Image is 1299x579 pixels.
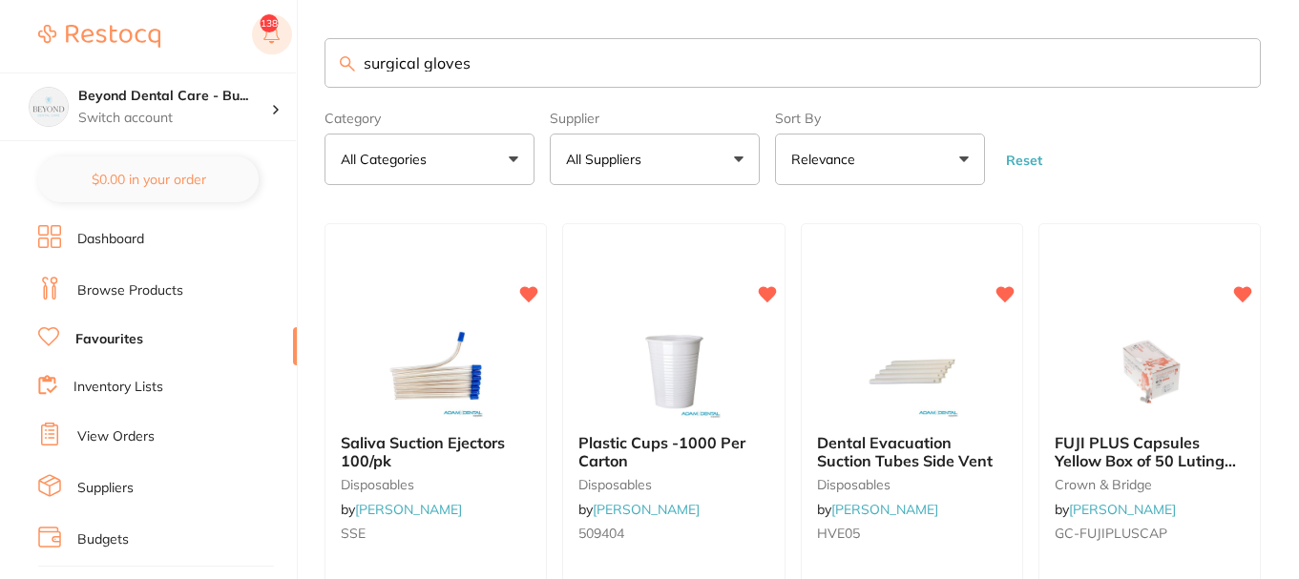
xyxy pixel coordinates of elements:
img: Beyond Dental Care - Burpengary [30,88,68,126]
button: Reset [1000,152,1048,169]
p: All Suppliers [566,150,649,169]
button: $0.00 in your order [38,156,259,202]
a: Budgets [77,530,129,549]
a: [PERSON_NAME] [831,501,938,518]
img: Dental Evacuation Suction Tubes Side Vent [849,323,974,419]
b: Saliva Suction Ejectors 100/pk [341,434,531,469]
img: Restocq Logo [38,25,160,48]
b: FUJI PLUS Capsules Yellow Box of 50 Luting Cement [1055,434,1245,469]
img: FUJI PLUS Capsules Yellow Box of 50 Luting Cement [1087,323,1211,419]
button: Relevance [775,134,985,185]
a: [PERSON_NAME] [355,501,462,518]
a: Restocq Logo [38,14,160,58]
a: [PERSON_NAME] [593,501,700,518]
img: Plastic Cups -1000 Per Carton [612,323,736,419]
span: GC-FUJIPLUSCAP [1055,525,1167,542]
span: HVE05 [817,525,860,542]
b: Dental Evacuation Suction Tubes Side Vent [817,434,1007,469]
span: by [341,501,462,518]
small: disposables [341,477,531,492]
p: All Categories [341,150,434,169]
label: Sort By [775,111,985,126]
a: Inventory Lists [73,378,163,397]
small: disposables [817,477,1007,492]
span: Saliva Suction Ejectors 100/pk [341,433,505,469]
span: SSE [341,525,366,542]
input: Search Favourite Products [325,38,1261,88]
span: by [578,501,700,518]
span: by [817,501,938,518]
a: Suppliers [77,479,134,498]
a: Favourites [75,330,143,349]
span: Dental Evacuation Suction Tubes Side Vent [817,433,993,469]
img: Saliva Suction Ejectors 100/pk [374,323,498,419]
span: Plastic Cups -1000 Per Carton [578,433,745,469]
p: Switch account [78,109,271,128]
small: crown & bridge [1055,477,1245,492]
a: [PERSON_NAME] [1069,501,1176,518]
label: Supplier [550,111,760,126]
label: Category [325,111,534,126]
span: FUJI PLUS Capsules Yellow Box of 50 Luting Cement [1055,433,1236,487]
a: Dashboard [77,230,144,249]
small: disposables [578,477,768,492]
span: by [1055,501,1176,518]
button: All Suppliers [550,134,760,185]
span: 509404 [578,525,624,542]
button: All Categories [325,134,534,185]
a: Browse Products [77,281,183,300]
b: Plastic Cups -1000 Per Carton [578,434,768,469]
h4: Beyond Dental Care - Burpengary [78,87,271,106]
p: Relevance [791,150,863,169]
a: View Orders [77,427,155,446]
